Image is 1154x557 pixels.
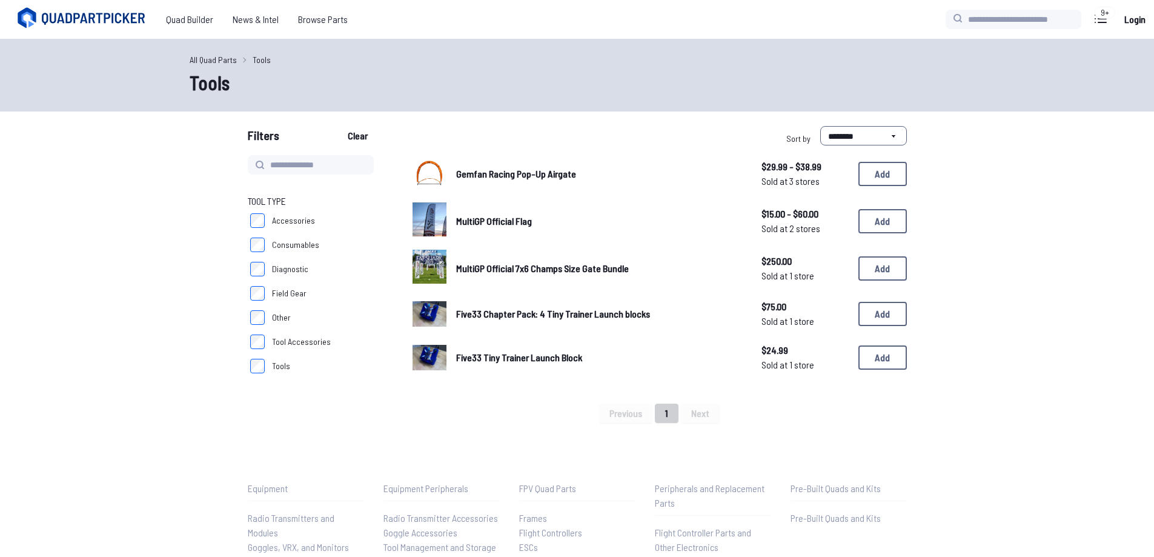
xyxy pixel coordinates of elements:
[456,168,576,179] span: Gemfan Racing Pop-Up Airgate
[383,511,500,525] a: Radio Transmitter Accessories
[786,133,811,144] span: Sort by
[761,299,849,314] span: $75.00
[761,314,849,329] span: Sold at 1 store
[272,360,290,372] span: Tools
[858,209,907,233] button: Add
[761,221,849,236] span: Sold at 2 stores
[456,261,742,276] a: MultiGP Official 7x6 Champs Size Gate Bundle
[655,481,771,510] p: Peripherals and Replacement Parts
[456,214,742,228] a: MultiGP Official Flag
[456,215,532,227] span: MultiGP Official Flag
[250,238,265,252] input: Consumables
[791,511,907,525] a: Pre-Built Quads and Kits
[456,307,742,321] a: Five33 Chapter Pack: 4 Tiny Trainer Launch blocks
[413,341,446,375] a: image
[250,286,265,301] input: Field Gear
[190,53,237,66] a: All Quad Parts
[272,239,319,251] span: Consumables
[250,213,265,228] input: Accessories
[383,527,457,538] span: Goggle Accessories
[253,53,271,66] a: Tools
[519,512,547,524] span: Frames
[383,525,500,540] a: Goggle Accessories
[761,207,849,221] span: $15.00 - $60.00
[248,512,334,538] span: Radio Transmitters and Modules
[655,404,678,423] button: 1
[1095,7,1115,19] div: 9+
[519,525,635,540] a: Flight Controllers
[272,336,331,348] span: Tool Accessories
[413,202,446,240] a: image
[223,7,288,32] a: News & Intel
[456,262,629,274] span: MultiGP Official 7x6 Champs Size Gate Bundle
[761,159,849,174] span: $29.99 - $38.99
[250,310,265,325] input: Other
[250,359,265,373] input: Tools
[519,511,635,525] a: Frames
[248,541,349,553] span: Goggles, VRX, and Monitors
[288,7,357,32] a: Browse Parts
[413,345,446,370] img: image
[248,194,286,208] span: Tool Type
[761,358,849,372] span: Sold at 1 store
[791,481,907,496] p: Pre-Built Quads and Kits
[272,287,307,299] span: Field Gear
[858,302,907,326] button: Add
[761,343,849,358] span: $24.99
[383,512,498,524] span: Radio Transmitter Accessories
[456,167,742,181] a: Gemfan Racing Pop-Up Airgate
[248,540,364,555] a: Goggles, VRX, and Monitors
[190,68,965,97] h1: Tools
[456,350,742,365] a: Five33 Tiny Trainer Launch Block
[413,155,446,189] img: image
[791,512,881,524] span: Pre-Built Quads and Kits
[248,481,364,496] p: Equipment
[519,481,635,496] p: FPV Quad Parts
[519,540,635,555] a: ESCs
[156,7,223,32] a: Quad Builder
[858,256,907,281] button: Add
[761,268,849,283] span: Sold at 1 store
[250,335,265,349] input: Tool Accessories
[655,527,751,553] span: Flight Controller Parts and Other Electronics
[820,126,907,145] select: Sort by
[250,262,265,276] input: Diagnostic
[413,202,446,236] img: image
[1120,7,1149,32] a: Login
[337,126,378,145] button: Clear
[272,215,315,227] span: Accessories
[519,541,538,553] span: ESCs
[761,254,849,268] span: $250.00
[858,162,907,186] button: Add
[383,540,500,555] a: Tool Management and Storage
[655,525,771,555] a: Flight Controller Parts and Other Electronics
[858,345,907,370] button: Add
[761,174,849,188] span: Sold at 3 stores
[413,250,446,287] a: image
[413,155,446,193] a: image
[456,308,650,319] span: Five33 Chapter Pack: 4 Tiny Trainer Launch blocks
[248,511,364,540] a: Radio Transmitters and Modules
[413,250,446,284] img: image
[456,352,582,363] span: Five33 Tiny Trainer Launch Block
[413,297,446,331] a: image
[413,301,446,327] img: image
[272,263,308,275] span: Diagnostic
[383,541,496,553] span: Tool Management and Storage
[272,312,291,324] span: Other
[248,126,279,150] span: Filters
[519,527,582,538] span: Flight Controllers
[383,481,500,496] p: Equipment Peripherals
